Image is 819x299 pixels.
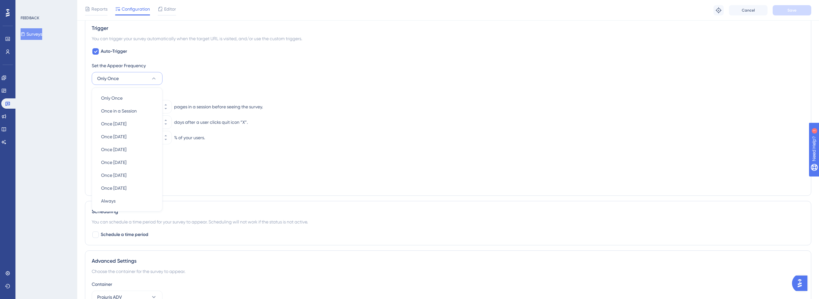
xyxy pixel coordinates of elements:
div: Set the Appear Frequency [92,62,805,69]
span: Once [DATE] [101,159,126,166]
div: days after a user clicks quit icon “X”. [174,118,248,126]
button: Surveys [21,28,42,40]
span: Always [101,197,116,205]
span: Auto-Trigger [101,48,127,55]
button: Save [773,5,811,15]
div: Scheduling [92,208,805,215]
button: Only Once [96,92,158,104]
button: Once [DATE] [96,169,158,182]
span: Only Once [101,94,123,102]
button: Always [96,195,158,207]
div: Advanced Settings [92,257,805,265]
button: Once [DATE] [96,156,158,169]
span: Once [DATE] [101,120,126,128]
span: Editor [164,5,176,13]
div: Trigger [92,24,805,32]
button: Only Once [92,72,163,85]
button: Once [DATE] [96,143,158,156]
span: Need Help? [15,2,40,9]
span: Schedule a time period [101,231,148,239]
div: % of your users. [174,134,205,141]
div: You can schedule a time period for your survey to appear. Scheduling will not work if the status ... [92,218,805,226]
div: pages in a session before seeing the survey. [174,103,263,111]
button: Once [DATE] [96,117,158,130]
div: Container [92,280,805,288]
span: Cancel [742,8,755,13]
span: Once [DATE] [101,184,126,192]
div: 1 [45,3,47,8]
div: Choose the container for the survey to appear. [92,267,805,275]
span: Once [DATE] [101,133,126,140]
span: Once [DATE] [101,171,126,179]
div: FEEDBACK [21,15,39,21]
iframe: UserGuiding AI Assistant Launcher [792,274,811,293]
span: Once in a Session [101,107,137,115]
span: Once [DATE] [101,146,126,153]
span: Save [787,8,796,13]
div: You can trigger your survey automatically when the target URL is visited, and/or use the custom t... [92,35,805,42]
button: Cancel [729,5,768,15]
span: Only Once [97,75,119,82]
button: Once [DATE] [96,182,158,195]
span: Configuration [122,5,150,13]
div: Extra Display Conditions [92,90,805,98]
span: Reports [91,5,107,13]
button: Once in a Session [96,104,158,117]
button: Once [DATE] [96,130,158,143]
